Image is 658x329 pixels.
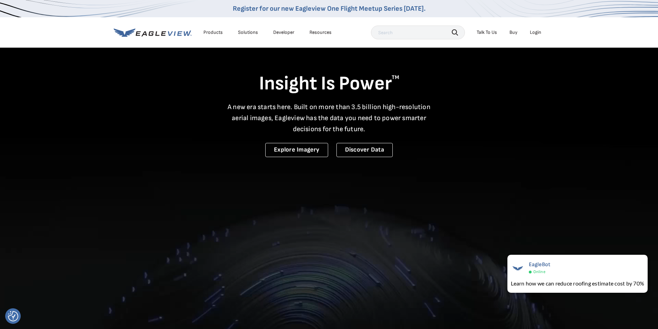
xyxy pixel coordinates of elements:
[114,72,545,96] h1: Insight Is Power
[509,29,517,36] a: Buy
[238,29,258,36] div: Solutions
[8,311,18,321] button: Consent Preferences
[233,4,426,13] a: Register for our new Eagleview One Flight Meetup Series [DATE].
[265,143,328,157] a: Explore Imagery
[203,29,223,36] div: Products
[336,143,393,157] a: Discover Data
[371,26,465,39] input: Search
[477,29,497,36] div: Talk To Us
[223,101,435,135] p: A new era starts here. Built on more than 3.5 billion high-resolution aerial images, Eagleview ha...
[530,29,541,36] div: Login
[511,261,525,275] img: EagleBot
[8,311,18,321] img: Revisit consent button
[392,74,399,81] sup: TM
[533,269,545,274] span: Online
[529,261,551,268] span: EagleBot
[309,29,332,36] div: Resources
[273,29,294,36] a: Developer
[511,279,644,288] div: Learn how we can reduce roofing estimate cost by 70%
